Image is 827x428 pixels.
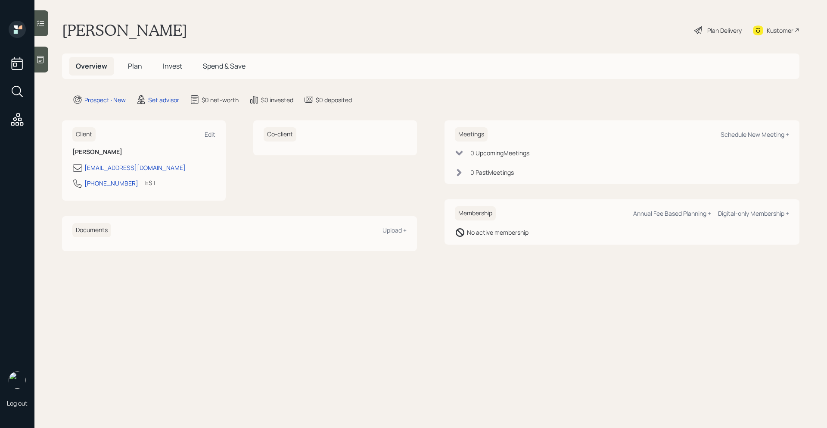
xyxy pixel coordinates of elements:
[382,226,407,234] div: Upload +
[455,206,496,220] h6: Membership
[633,209,711,217] div: Annual Fee Based Planning +
[261,95,293,104] div: $0 invested
[72,148,215,156] h6: [PERSON_NAME]
[205,130,215,138] div: Edit
[84,163,186,172] div: [EMAIL_ADDRESS][DOMAIN_NAME]
[7,399,28,407] div: Log out
[470,148,529,157] div: 0 Upcoming Meeting s
[470,168,514,177] div: 0 Past Meeting s
[9,371,26,389] img: retirable_logo.png
[455,127,488,142] h6: Meetings
[721,130,789,138] div: Schedule New Meeting +
[128,61,142,71] span: Plan
[145,178,156,187] div: EST
[76,61,107,71] span: Overview
[148,95,179,104] div: Set advisor
[202,95,239,104] div: $0 net-worth
[203,61,246,71] span: Spend & Save
[767,26,793,35] div: Kustomer
[264,127,296,142] h6: Co-client
[718,209,789,217] div: Digital-only Membership +
[467,228,529,237] div: No active membership
[62,21,187,40] h1: [PERSON_NAME]
[72,127,96,142] h6: Client
[316,95,352,104] div: $0 deposited
[72,223,111,237] h6: Documents
[163,61,182,71] span: Invest
[707,26,742,35] div: Plan Delivery
[84,179,138,188] div: [PHONE_NUMBER]
[84,95,126,104] div: Prospect · New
